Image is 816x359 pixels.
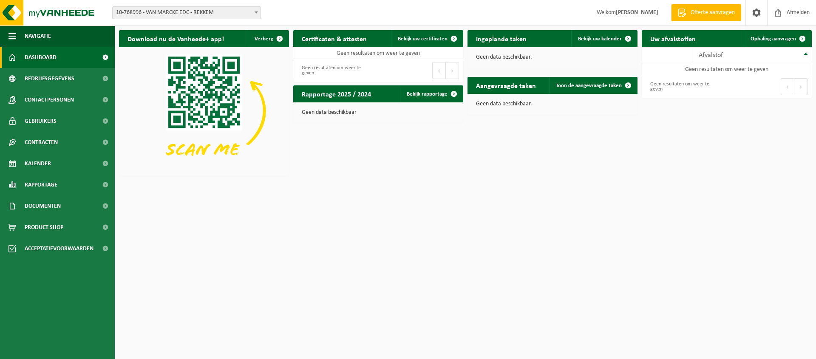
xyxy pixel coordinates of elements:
[781,78,794,95] button: Previous
[398,36,448,42] span: Bekijk uw certificaten
[25,174,57,195] span: Rapportage
[556,83,622,88] span: Toon de aangevraagde taken
[751,36,796,42] span: Ophaling aanvragen
[476,54,629,60] p: Geen data beschikbaar.
[446,62,459,79] button: Next
[25,195,61,217] span: Documenten
[25,153,51,174] span: Kalender
[616,9,658,16] strong: [PERSON_NAME]
[476,101,629,107] p: Geen data beschikbaar.
[25,68,74,89] span: Bedrijfsgegevens
[578,36,622,42] span: Bekijk uw kalender
[25,238,93,259] span: Acceptatievoorwaarden
[293,85,380,102] h2: Rapportage 2025 / 2024
[571,30,637,47] a: Bekijk uw kalender
[119,30,232,47] h2: Download nu de Vanheede+ app!
[297,61,374,80] div: Geen resultaten om weer te geven
[699,52,723,59] span: Afvalstof
[25,110,57,132] span: Gebruikers
[293,47,463,59] td: Geen resultaten om weer te geven
[255,36,273,42] span: Verberg
[25,217,63,238] span: Product Shop
[112,6,261,19] span: 10-768996 - VAN MARCKE EDC - REKKEM
[119,47,289,175] img: Download de VHEPlus App
[671,4,741,21] a: Offerte aanvragen
[25,132,58,153] span: Contracten
[113,7,261,19] span: 10-768996 - VAN MARCKE EDC - REKKEM
[467,77,544,93] h2: Aangevraagde taken
[432,62,446,79] button: Previous
[248,30,288,47] button: Verberg
[25,25,51,47] span: Navigatie
[646,77,722,96] div: Geen resultaten om weer te geven
[642,63,812,75] td: Geen resultaten om weer te geven
[25,89,74,110] span: Contactpersonen
[391,30,462,47] a: Bekijk uw certificaten
[293,30,375,47] h2: Certificaten & attesten
[549,77,637,94] a: Toon de aangevraagde taken
[467,30,535,47] h2: Ingeplande taken
[642,30,704,47] h2: Uw afvalstoffen
[794,78,807,95] button: Next
[302,110,455,116] p: Geen data beschikbaar
[688,8,737,17] span: Offerte aanvragen
[25,47,57,68] span: Dashboard
[744,30,811,47] a: Ophaling aanvragen
[400,85,462,102] a: Bekijk rapportage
